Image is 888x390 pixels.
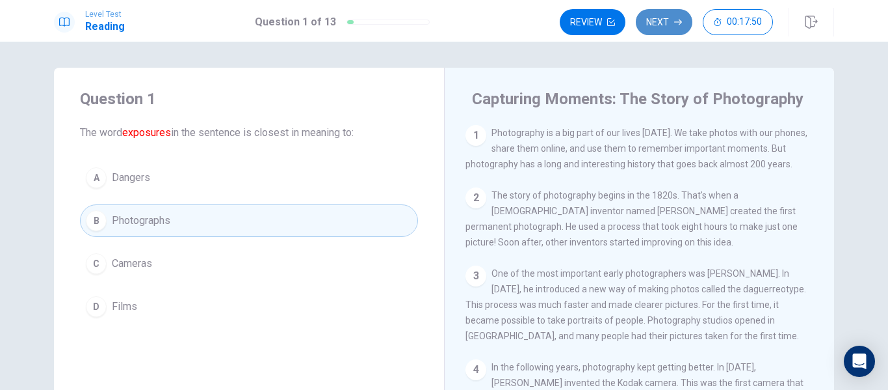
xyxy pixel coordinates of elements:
[636,9,692,35] button: Next
[465,266,486,286] div: 3
[465,359,486,380] div: 4
[465,128,807,169] span: Photography is a big part of our lives [DATE]. We take photos with our phones, share them online,...
[122,126,171,139] font: exposures
[255,14,336,30] h1: Question 1 of 13
[465,268,806,341] span: One of the most important early photographers was [PERSON_NAME]. In [DATE], he introduced a new w...
[86,167,107,188] div: A
[80,161,418,194] button: ADangers
[703,9,773,35] button: 00:17:50
[112,213,170,229] span: Photographs
[465,188,486,208] div: 2
[80,247,418,280] button: CCameras
[560,9,625,35] button: Review
[80,204,418,237] button: BPhotographs
[844,346,875,377] div: Open Intercom Messenger
[85,10,125,19] span: Level Test
[80,290,418,323] button: DFilms
[80,125,418,141] span: The word in the sentence is closest in meaning to:
[112,170,150,186] span: Dangers
[86,210,107,231] div: B
[472,89,803,109] h4: Capturing Moments: The Story of Photography
[727,17,762,27] span: 00:17:50
[85,19,125,35] h1: Reading
[86,296,107,317] div: D
[80,89,418,109] h4: Question 1
[112,299,137,314] span: Films
[86,253,107,274] div: C
[112,256,152,272] span: Cameras
[465,125,486,146] div: 1
[465,190,798,247] span: The story of photography begins in the 1820s. That's when a [DEMOGRAPHIC_DATA] inventor named [PE...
